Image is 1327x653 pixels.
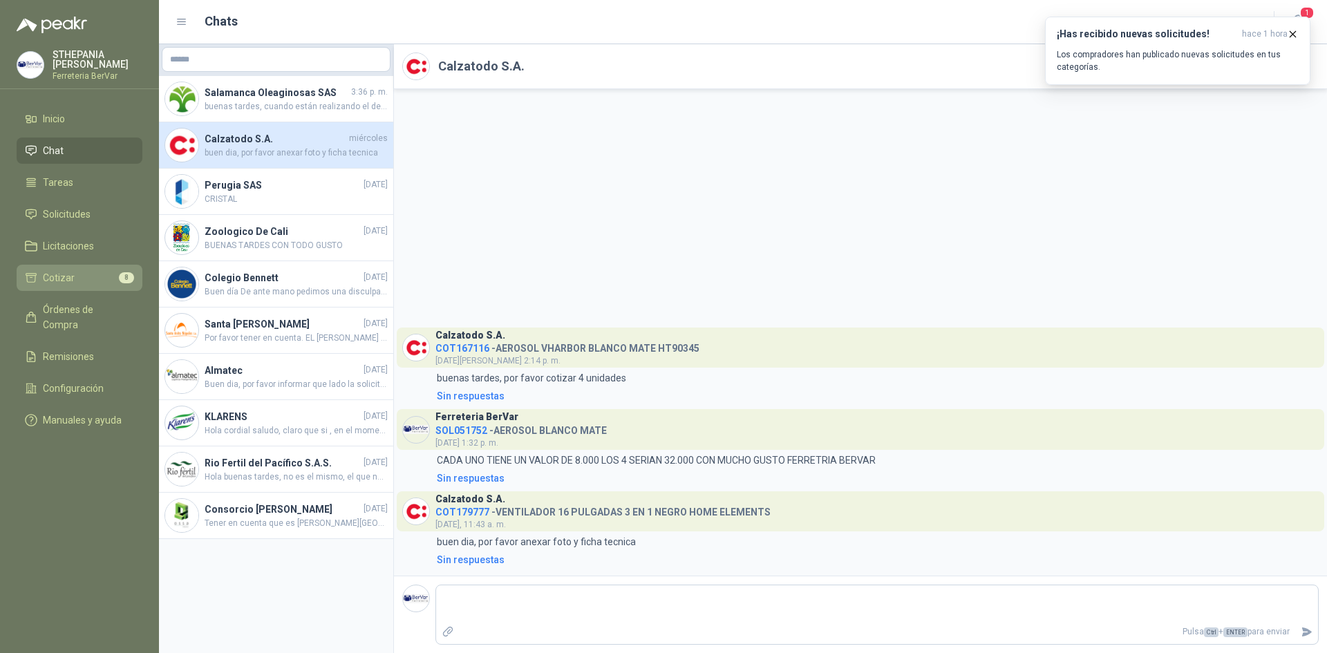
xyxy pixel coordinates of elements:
span: Por favor tener en cuenta. EL [PERSON_NAME] viene de 75 metros, me confirmas si necesitas que ven... [205,332,388,345]
h4: Santa [PERSON_NAME] [205,316,361,332]
span: [DATE] [364,317,388,330]
img: Company Logo [403,585,429,612]
a: Sin respuestas [434,471,1319,486]
span: [DATE][PERSON_NAME] 2:14 p. m. [435,356,561,366]
span: [DATE] [364,363,388,377]
span: Hola buenas tardes, no es el mismo, el que nosotros manejamos es marca truper y adjuntamos la fic... [205,471,388,484]
a: Licitaciones [17,233,142,259]
h3: Calzatodo S.A. [435,495,505,503]
img: Company Logo [165,82,198,115]
p: buenas tardes, por favor cotizar 4 unidades [437,370,626,386]
span: 8 [119,272,134,283]
h4: KLARENS [205,409,361,424]
span: hace 1 hora [1242,28,1288,40]
a: Company LogoColegio Bennett[DATE]Buen día De ante mano pedimos una disculpa por lo sucedido, nove... [159,261,393,307]
div: Sin respuestas [437,471,505,486]
a: Inicio [17,106,142,132]
span: Inicio [43,111,65,126]
span: buenas tardes, cuando están realizando el despacho? [205,100,388,113]
button: Enviar [1295,620,1318,644]
a: Company LogoSanta [PERSON_NAME][DATE]Por favor tener en cuenta. EL [PERSON_NAME] viene de 75 metr... [159,307,393,354]
a: Sin respuestas [434,388,1319,404]
span: buen dia, por favor anexar foto y ficha tecnica [205,146,388,160]
img: Company Logo [165,499,198,532]
h1: Chats [205,12,238,31]
a: Company LogoKLARENS[DATE]Hola cordial saludo, claro que si , en el momento en que la despachemos ... [159,400,393,446]
a: Company LogoConsorcio [PERSON_NAME][DATE]Tener en cuenta que es [PERSON_NAME][GEOGRAPHIC_DATA] [159,493,393,539]
h3: Ferreteria BerVar [435,413,518,421]
img: Company Logo [165,267,198,301]
label: Adjuntar archivos [436,620,460,644]
h4: Almatec [205,363,361,378]
p: Los compradores han publicado nuevas solicitudes en tus categorías. [1057,48,1299,73]
a: Company LogoZoologico De Cali[DATE]BUENAS TARDES CON TODO GUSTO [159,215,393,261]
h2: Calzatodo S.A. [438,57,525,76]
h4: - AEROSOL BLANCO MATE [435,422,607,435]
button: 1 [1286,10,1310,35]
span: Manuales y ayuda [43,413,122,428]
p: STHEPANIA [PERSON_NAME] [53,50,142,69]
span: [DATE], 11:43 a. m. [435,520,506,529]
span: Remisiones [43,349,94,364]
h4: Colegio Bennett [205,270,361,285]
a: Sin respuestas [434,552,1319,567]
span: Configuración [43,381,104,396]
span: Buen día De ante mano pedimos una disculpa por lo sucedido, novedad de la cotizacion el valor es ... [205,285,388,299]
a: Company LogoRio Fertil del Pacífico S.A.S.[DATE]Hola buenas tardes, no es el mismo, el que nosotr... [159,446,393,493]
a: Company LogoAlmatec[DATE]Buen dia, por favor informar que lado la solicitas ? [159,354,393,400]
h4: Perugia SAS [205,178,361,193]
span: Órdenes de Compra [43,302,129,332]
h4: - VENTILADOR 16 PULGADAS 3 EN 1 NEGRO HOME ELEMENTS [435,503,771,516]
img: Company Logo [165,221,198,254]
h4: Calzatodo S.A. [205,131,346,146]
a: Remisiones [17,343,142,370]
div: Sin respuestas [437,552,505,567]
a: Company LogoPerugia SAS[DATE]CRISTAL [159,169,393,215]
a: Chat [17,138,142,164]
img: Logo peakr [17,17,87,33]
h4: - AEROSOL VHARBOR BLANCO MATE HT90345 [435,339,699,352]
img: Company Logo [403,334,429,361]
span: [DATE] 1:32 p. m. [435,438,498,448]
h4: Zoologico De Cali [205,224,361,239]
img: Company Logo [403,53,429,79]
span: COT179777 [435,507,489,518]
span: Chat [43,143,64,158]
span: Licitaciones [43,238,94,254]
img: Company Logo [165,453,198,486]
a: Manuales y ayuda [17,407,142,433]
img: Company Logo [165,406,198,439]
span: [DATE] [364,502,388,515]
img: Company Logo [403,417,429,443]
h3: ¡Has recibido nuevas solicitudes! [1057,28,1236,40]
button: ¡Has recibido nuevas solicitudes!hace 1 hora Los compradores han publicado nuevas solicitudes en ... [1045,17,1310,85]
a: Company LogoSalamanca Oleaginosas SAS3:36 p. m.buenas tardes, cuando están realizando el despacho? [159,76,393,122]
img: Company Logo [165,129,198,162]
span: Ctrl [1204,627,1218,637]
a: Configuración [17,375,142,401]
span: COT167116 [435,343,489,354]
h4: Consorcio [PERSON_NAME] [205,502,361,517]
h3: Calzatodo S.A. [435,332,505,339]
a: Tareas [17,169,142,196]
span: SOL051752 [435,425,487,436]
a: Cotizar8 [17,265,142,291]
img: Company Logo [165,175,198,208]
h4: Rio Fertil del Pacífico S.A.S. [205,455,361,471]
img: Company Logo [403,498,429,524]
span: miércoles [349,132,388,145]
p: buen dia, por favor anexar foto y ficha tecnica [437,534,636,549]
span: Cotizar [43,270,75,285]
span: CRISTAL [205,193,388,206]
img: Company Logo [17,52,44,78]
a: Órdenes de Compra [17,296,142,338]
a: Solicitudes [17,201,142,227]
span: Hola cordial saludo, claro que si , en el momento en que la despachemos te adjunto la guía para e... [205,424,388,437]
p: CADA UNO TIENE UN VALOR DE 8.000 LOS 4 SERIAN 32.000 CON MUCHO GUSTO FERRETRIA BERVAR [437,453,876,468]
span: [DATE] [364,178,388,191]
span: Tener en cuenta que es [PERSON_NAME][GEOGRAPHIC_DATA] [205,517,388,530]
span: [DATE] [364,225,388,238]
span: 3:36 p. m. [351,86,388,99]
div: Sin respuestas [437,388,505,404]
span: Solicitudes [43,207,91,222]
